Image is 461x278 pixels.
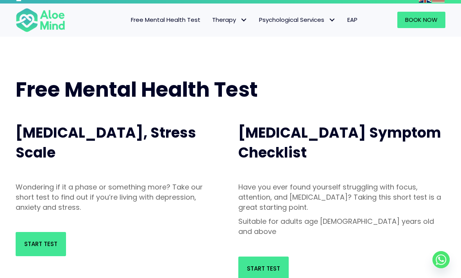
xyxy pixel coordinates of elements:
[238,216,445,237] p: Suitable for adults age [DEMOGRAPHIC_DATA] years old and above
[247,264,280,273] span: Start Test
[16,232,66,256] a: Start Test
[238,182,445,212] p: Have you ever found yourself struggling with focus, attention, and [MEDICAL_DATA]? Taking this sh...
[206,12,253,28] a: TherapyTherapy: submenu
[341,12,363,28] a: EAP
[24,240,57,248] span: Start Test
[432,251,450,268] a: Whatsapp
[259,16,336,24] span: Psychological Services
[326,14,338,26] span: Psychological Services: submenu
[253,12,341,28] a: Psychological ServicesPsychological Services: submenu
[16,182,223,212] p: Wondering if it a phase or something more? Take our short test to find out if you’re living with ...
[397,12,445,28] a: Book Now
[238,14,249,26] span: Therapy: submenu
[73,12,363,28] nav: Menu
[16,123,196,162] span: [MEDICAL_DATA], Stress Scale
[347,16,357,24] span: EAP
[131,16,200,24] span: Free Mental Health Test
[238,123,441,162] span: [MEDICAL_DATA] Symptom Checklist
[125,12,206,28] a: Free Mental Health Test
[212,16,247,24] span: Therapy
[16,7,65,32] img: Aloe mind Logo
[16,75,258,104] span: Free Mental Health Test
[405,16,438,24] span: Book Now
